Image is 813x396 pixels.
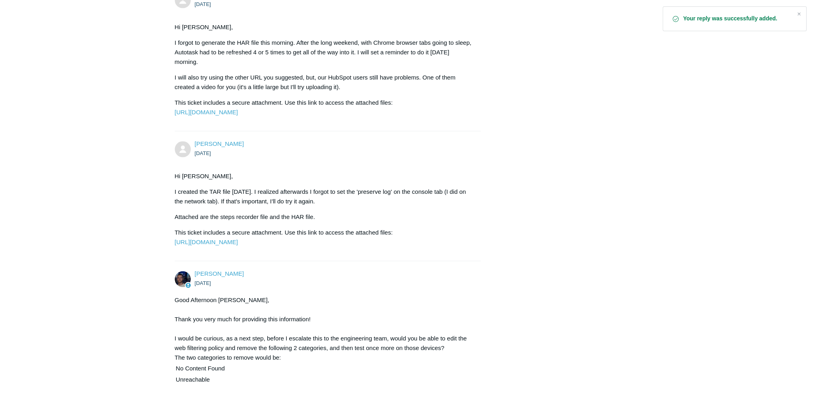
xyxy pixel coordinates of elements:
[195,140,244,147] span: Jeff Weinman
[175,38,473,67] p: I forgot to generate the HAR file this morning. After the long weekend, with Chrome browser tabs ...
[175,22,473,32] p: Hi [PERSON_NAME],
[175,171,473,181] p: Hi [PERSON_NAME],
[175,212,473,222] p: Attached are the steps recorder file and the HAR file.
[195,1,211,7] time: 07/28/2025, 08:57
[175,109,238,115] a: [URL][DOMAIN_NAME]
[195,150,211,156] time: 07/29/2025, 08:23
[195,270,244,277] span: Connor Davis
[175,239,238,245] a: [URL][DOMAIN_NAME]
[793,8,805,20] div: Close
[175,187,473,206] p: I created the TAR file [DATE]. I realized afterwards I forgot to set the 'preserve log' on the co...
[683,15,790,23] strong: Your reply was successfully added.
[195,280,211,286] time: 07/31/2025, 09:42
[175,73,473,92] p: I will also try using the other URL you suggested, but, our HubSpot users still have problems. On...
[175,98,473,117] p: This ticket includes a secure attachment. Use this link to access the attached files:
[195,270,244,277] a: [PERSON_NAME]
[176,374,226,385] td: Unreachable
[175,228,473,247] p: This ticket includes a secure attachment. Use this link to access the attached files:
[176,363,226,374] td: No Content Found
[195,140,244,147] a: [PERSON_NAME]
